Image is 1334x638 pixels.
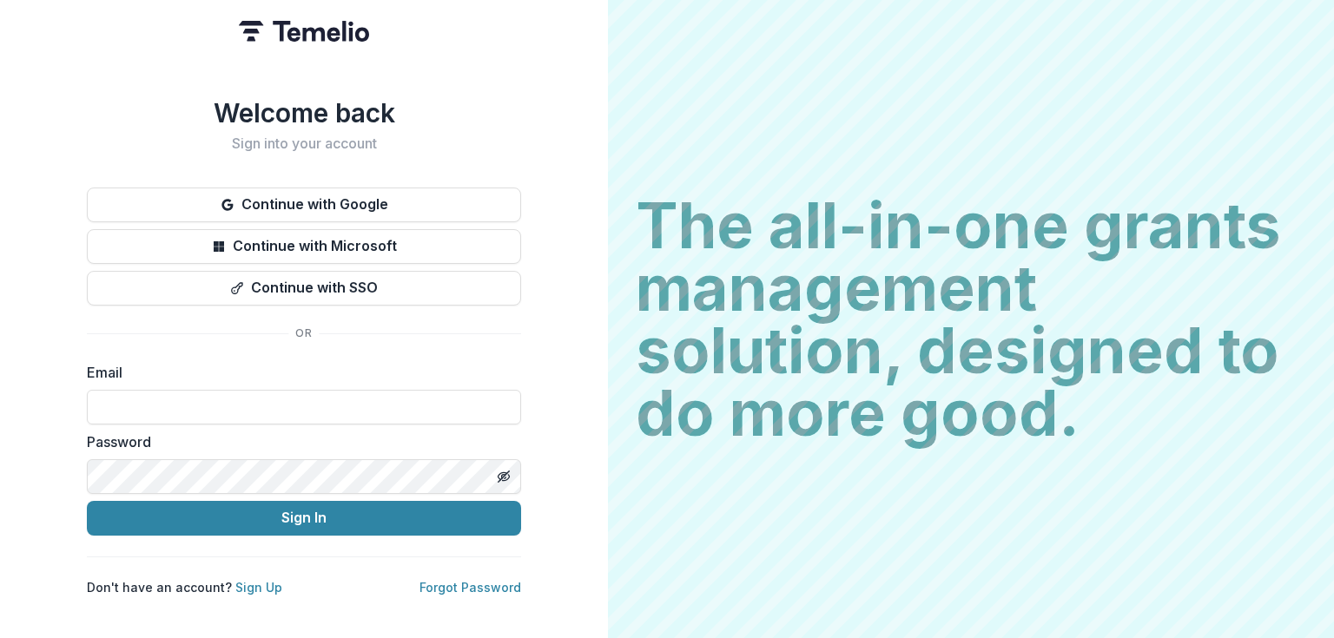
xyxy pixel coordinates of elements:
button: Toggle password visibility [490,463,518,490]
button: Continue with Microsoft [87,229,521,264]
button: Continue with SSO [87,271,521,306]
p: Don't have an account? [87,578,282,596]
button: Sign In [87,501,521,536]
h2: Sign into your account [87,135,521,152]
img: Temelio [239,21,369,42]
label: Password [87,431,511,452]
label: Email [87,362,511,383]
button: Continue with Google [87,187,521,222]
h1: Welcome back [87,97,521,128]
a: Sign Up [235,580,282,595]
a: Forgot Password [419,580,521,595]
